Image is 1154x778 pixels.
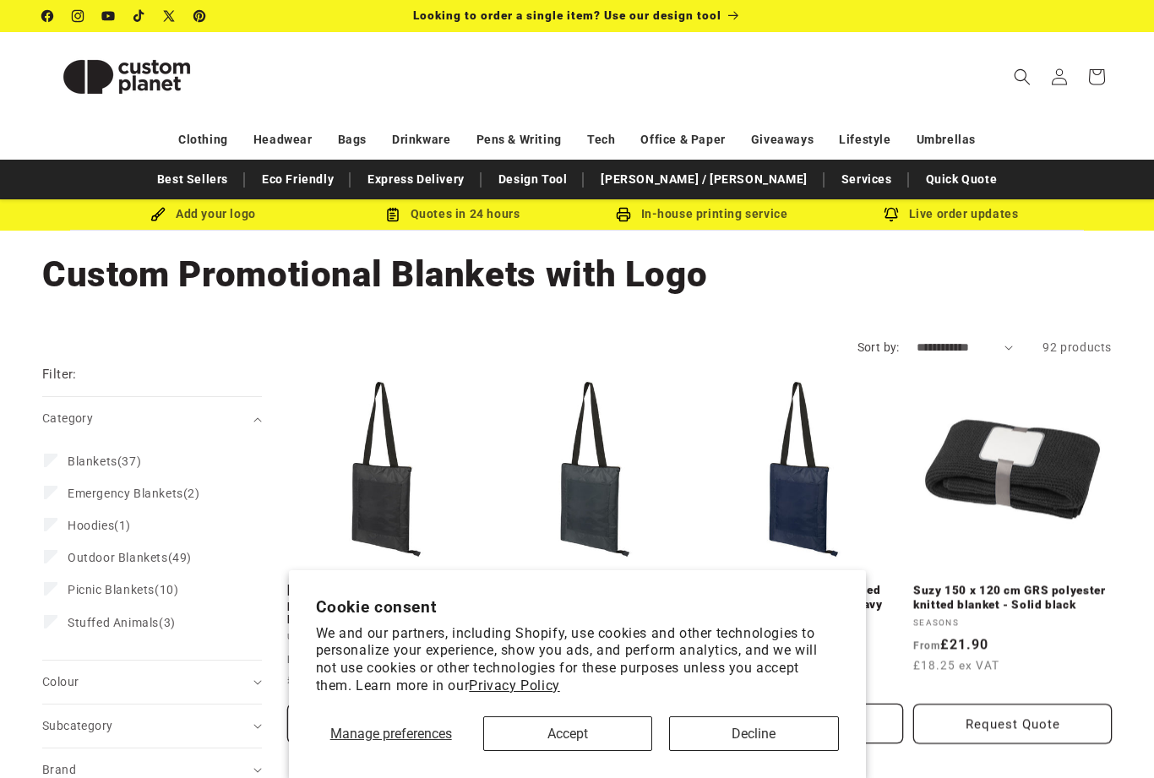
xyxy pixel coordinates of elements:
label: Sort by: [857,340,900,354]
span: (37) [68,454,141,469]
span: (1) [68,518,131,533]
span: Manage preferences [330,726,452,742]
span: Colour [42,675,79,688]
button: Manage preferences [316,716,466,751]
button: Request Quote [287,704,486,743]
span: Stuffed Animals [68,616,159,629]
summary: Search [1004,58,1041,95]
a: Quick Quote [917,165,1006,194]
span: 92 products [1042,340,1112,354]
span: (3) [68,615,176,630]
a: Office & Paper [640,125,725,155]
a: Services [833,165,901,194]
a: [PERSON_NAME] GRS recycled polyester picnic blanket - Solid black [287,583,486,628]
div: Quotes in 24 hours [328,204,577,225]
a: Eco Friendly [253,165,342,194]
summary: Subcategory (0 selected) [42,705,262,748]
span: (2) [68,486,200,501]
a: Lifestyle [839,125,890,155]
a: Umbrellas [917,125,976,155]
h2: Cookie consent [316,597,839,617]
a: Custom Planet [36,32,218,121]
div: Add your logo [79,204,328,225]
div: Live order updates [826,204,1075,225]
a: Best Sellers [149,165,237,194]
summary: Category (0 selected) [42,397,262,440]
img: Order Updates Icon [385,207,400,222]
a: Bags [338,125,367,155]
a: Giveaways [751,125,814,155]
a: Tech [587,125,615,155]
span: Picnic Blankets [68,583,155,596]
a: [PERSON_NAME] / [PERSON_NAME] [592,165,815,194]
button: Request Quote [913,704,1112,743]
span: Blankets [68,454,117,468]
summary: Colour (0 selected) [42,661,262,704]
span: Emergency Blankets [68,487,183,500]
a: Suzy 150 x 120 cm GRS polyester knitted blanket - Solid black [913,583,1112,612]
span: Brand [42,763,76,776]
img: Custom Planet [42,39,211,115]
img: In-house printing [616,207,631,222]
div: In-house printing service [577,204,826,225]
button: Accept [483,716,652,751]
span: (10) [68,582,178,597]
a: Design Tool [490,165,576,194]
button: Decline [669,716,838,751]
a: Express Delivery [359,165,473,194]
span: (49) [68,550,192,565]
h1: Custom Promotional Blankets with Logo [42,252,1112,297]
a: Headwear [253,125,313,155]
span: Category [42,411,93,425]
span: Subcategory [42,719,112,732]
a: Drinkware [392,125,450,155]
a: Clothing [178,125,228,155]
img: Brush Icon [150,207,166,222]
p: We and our partners, including Shopify, use cookies and other technologies to personalize your ex... [316,625,839,695]
img: Order updates [884,207,899,222]
span: Looking to order a single item? Use our design tool [413,8,721,22]
h2: Filter: [42,365,77,384]
a: Pens & Writing [476,125,562,155]
span: Outdoor Blankets [68,551,168,564]
span: Hoodies [68,519,114,532]
a: Privacy Policy [469,677,559,694]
